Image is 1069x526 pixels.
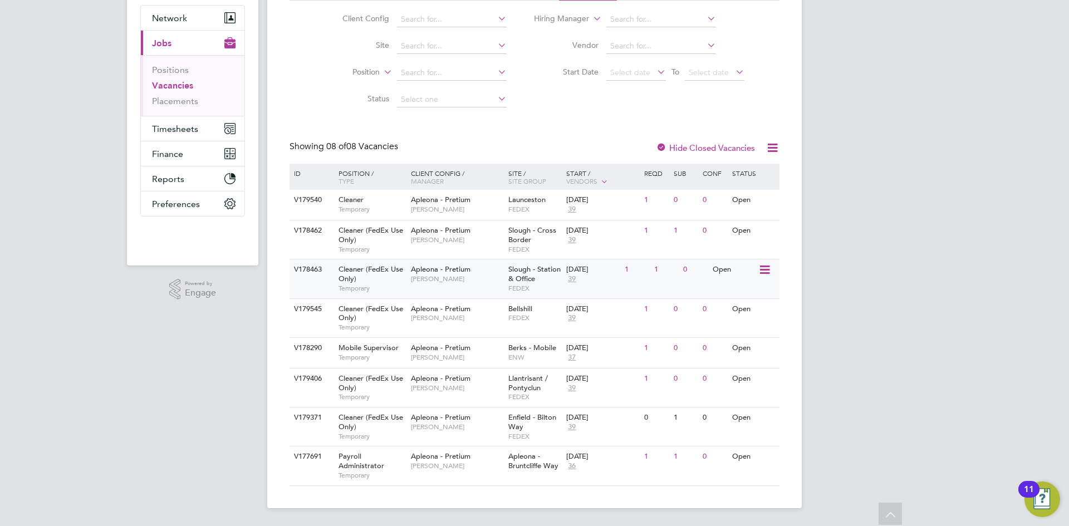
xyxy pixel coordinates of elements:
[339,176,354,185] span: Type
[411,205,503,214] span: [PERSON_NAME]
[566,343,639,353] div: [DATE]
[339,343,399,352] span: Mobile Supervisor
[508,353,561,362] span: ENW
[671,338,700,358] div: 0
[152,149,183,159] span: Finance
[291,190,330,210] div: V179540
[339,353,405,362] span: Temporary
[316,67,380,78] label: Position
[339,392,405,401] span: Temporary
[339,284,405,293] span: Temporary
[508,373,548,392] span: Llantrisant / Pontyclun
[566,353,577,362] span: 37
[700,368,729,389] div: 0
[291,299,330,319] div: V179545
[508,176,546,185] span: Site Group
[566,235,577,245] span: 39
[641,299,670,319] div: 1
[566,422,577,432] span: 39
[689,67,729,77] span: Select date
[671,407,700,428] div: 1
[152,38,171,48] span: Jobs
[566,205,577,214] span: 39
[411,304,470,313] span: Apleona - Pretium
[622,259,651,280] div: 1
[339,225,403,244] span: Cleaner (FedEx Use Only)
[339,304,403,323] span: Cleaner (FedEx Use Only)
[339,471,405,480] span: Temporary
[185,279,216,288] span: Powered by
[566,452,639,461] div: [DATE]
[566,176,597,185] span: Vendors
[397,38,507,54] input: Search for...
[508,245,561,254] span: FEDEX
[152,80,193,91] a: Vacancies
[700,164,729,183] div: Conf
[141,55,244,116] div: Jobs
[563,164,641,191] div: Start /
[325,40,389,50] label: Site
[729,407,778,428] div: Open
[729,164,778,183] div: Status
[339,432,405,441] span: Temporary
[700,338,729,358] div: 0
[700,407,729,428] div: 0
[291,368,330,389] div: V179406
[411,353,503,362] span: [PERSON_NAME]
[160,228,225,245] img: berryrecruitment-logo-retina.png
[408,164,506,190] div: Client Config /
[397,65,507,81] input: Search for...
[291,259,330,280] div: V178463
[152,199,200,209] span: Preferences
[641,368,670,389] div: 1
[291,220,330,241] div: V178462
[700,446,729,467] div: 0
[152,96,198,106] a: Placements
[508,412,556,431] span: Enfield - Bilton Way
[534,67,599,77] label: Start Date
[152,174,184,184] span: Reports
[339,451,384,470] span: Payroll Administrator
[729,338,778,358] div: Open
[411,451,470,461] span: Apleona - Pretium
[411,225,470,235] span: Apleona - Pretium
[566,226,639,235] div: [DATE]
[566,461,577,471] span: 36
[606,38,716,54] input: Search for...
[290,141,400,153] div: Showing
[325,13,389,23] label: Client Config
[566,313,577,323] span: 39
[671,446,700,467] div: 1
[411,313,503,322] span: [PERSON_NAME]
[671,164,700,183] div: Sub
[680,259,709,280] div: 0
[700,299,729,319] div: 0
[411,412,470,422] span: Apleona - Pretium
[1024,489,1034,504] div: 11
[508,205,561,214] span: FEDEX
[534,40,599,50] label: Vendor
[326,141,398,152] span: 08 Vacancies
[729,368,778,389] div: Open
[141,31,244,55] button: Jobs
[641,407,670,428] div: 0
[508,264,561,283] span: Slough - Station & Office
[566,384,577,393] span: 39
[411,373,470,383] span: Apleona - Pretium
[411,195,470,204] span: Apleona - Pretium
[566,265,619,274] div: [DATE]
[152,65,189,75] a: Positions
[339,205,405,214] span: Temporary
[291,338,330,358] div: V178290
[140,228,245,245] a: Go to home page
[506,164,564,190] div: Site /
[508,284,561,293] span: FEDEX
[671,220,700,241] div: 1
[339,264,403,283] span: Cleaner (FedEx Use Only)
[185,288,216,298] span: Engage
[525,13,589,24] label: Hiring Manager
[641,338,670,358] div: 1
[325,94,389,104] label: Status
[339,373,403,392] span: Cleaner (FedEx Use Only)
[508,195,546,204] span: Launceston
